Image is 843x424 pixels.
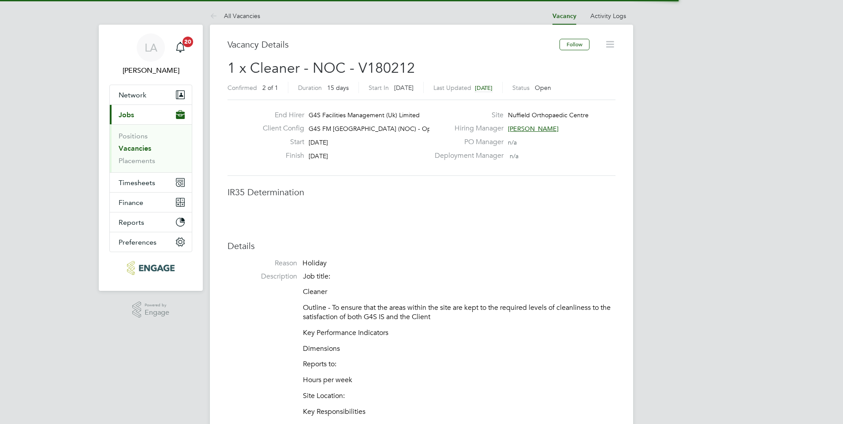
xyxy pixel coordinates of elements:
a: 20 [172,33,189,62]
span: LA [145,42,157,53]
p: Key Performance Indicators [303,328,615,338]
div: Jobs [110,124,192,172]
span: Engage [145,309,169,316]
span: Holiday [302,259,327,268]
button: Follow [560,39,589,50]
label: Deployment Manager [429,151,504,160]
span: Nuffield Orthopaedic Centre [508,111,589,119]
span: [PERSON_NAME] [508,125,559,133]
p: Dimensions [303,344,615,353]
a: Positions [119,132,148,140]
span: [DATE] [309,138,328,146]
button: Reports [110,212,192,232]
p: Site Location: [303,391,615,401]
nav: Main navigation [99,25,203,291]
label: Description [228,272,297,281]
span: Powered by [145,301,169,309]
span: G4S Facilities Management (Uk) Limited [309,111,420,119]
span: Finance [119,198,143,207]
span: 20 [183,37,193,47]
span: [DATE] [475,84,492,92]
button: Preferences [110,232,192,252]
label: Status [512,84,530,92]
label: Confirmed [228,84,257,92]
label: End Hirer [256,111,304,120]
span: Preferences [119,238,157,246]
a: Vacancies [119,144,151,152]
p: Key Responsibilities [303,407,615,417]
label: Finish [256,151,304,160]
span: Timesheets [119,179,155,187]
h3: Details [228,240,615,252]
p: Reports to: [303,360,615,369]
span: Open [535,84,551,92]
a: LA[PERSON_NAME] [109,33,192,76]
p: Job title: [303,272,615,281]
a: Activity Logs [590,12,626,20]
label: Client Config [256,124,304,133]
h3: IR35 Determination [228,186,615,198]
button: Network [110,85,192,104]
img: rec-solutions-logo-retina.png [127,261,174,275]
label: Site [429,111,504,120]
span: 1 x Cleaner - NOC - V180212 [228,60,415,77]
label: Duration [298,84,322,92]
label: Start In [369,84,389,92]
a: Placements [119,156,155,165]
a: Vacancy [552,12,576,20]
button: Finance [110,193,192,212]
label: Last Updated [433,84,471,92]
span: [DATE] [309,152,328,160]
a: All Vacancies [210,12,260,20]
button: Timesheets [110,173,192,192]
span: Reports [119,218,144,227]
button: Jobs [110,105,192,124]
span: n/a [508,138,517,146]
p: Cleaner [303,287,615,297]
label: PO Manager [429,138,504,147]
span: Jobs [119,111,134,119]
a: Go to home page [109,261,192,275]
label: Hiring Manager [429,124,504,133]
a: Powered byEngage [132,301,170,318]
label: Reason [228,259,297,268]
h3: Vacancy Details [228,39,560,50]
span: Network [119,91,146,99]
p: Outline - To ensure that the areas within the site are kept to the required levels of cleanliness... [303,303,615,322]
p: Hours per week [303,376,615,385]
span: n/a [510,152,518,160]
span: [DATE] [394,84,414,92]
span: Leah Adams [109,65,192,76]
span: G4S FM [GEOGRAPHIC_DATA] (NOC) - Operational [309,125,455,133]
span: 15 days [327,84,349,92]
label: Start [256,138,304,147]
span: 2 of 1 [262,84,278,92]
